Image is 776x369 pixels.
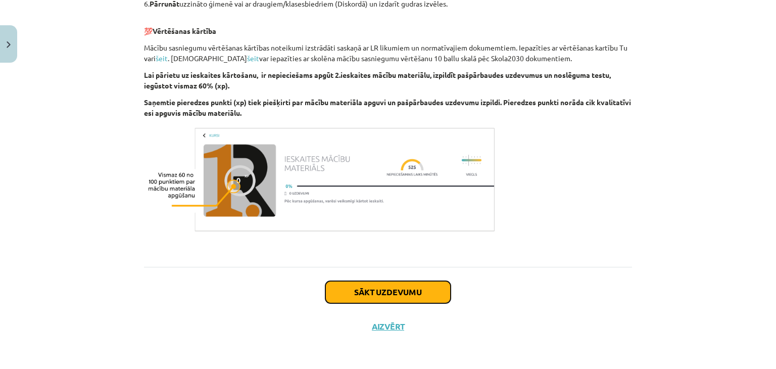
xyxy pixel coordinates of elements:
button: Sākt uzdevumu [325,281,451,303]
b: Saņemtie pieredzes punkti (xp) tiek piešķirti par mācību materiāla apguvi un pašpārbaudes uzdevum... [144,98,631,117]
b: Lai pārietu uz ieskaites kārtošanu, ir nepieciešams apgūt 2.ieskaites mācību materiālu, izpildīt ... [144,70,611,90]
b: Vērtēšanas kārtība [153,26,216,35]
p: 💯 [144,15,632,36]
a: šeit [247,54,259,63]
a: šeit [156,54,168,63]
button: Aizvērt [369,321,407,332]
p: Mācību sasniegumu vērtēšanas kārtības noteikumi izstrādāti saskaņā ar LR likumiem un normatīvajie... [144,42,632,64]
img: icon-close-lesson-0947bae3869378f0d4975bcd49f059093ad1ed9edebbc8119c70593378902aed.svg [7,41,11,48]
